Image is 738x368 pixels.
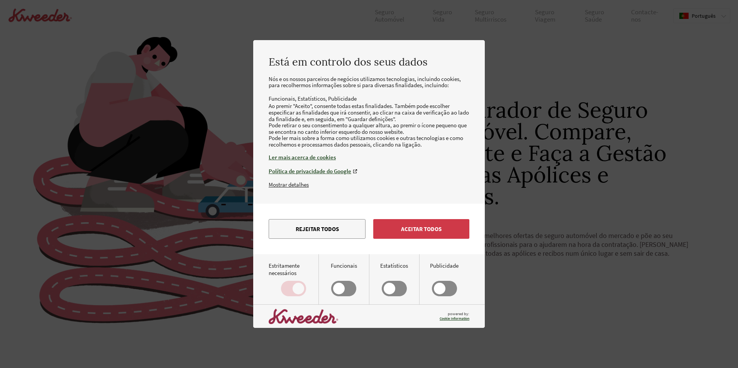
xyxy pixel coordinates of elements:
[269,154,469,161] a: Ler mais acerca de cookies
[269,181,309,188] button: Mostrar detalhes
[253,204,485,254] div: menu
[380,262,408,297] label: Estatísticos
[269,56,469,68] h2: Está em controlo dos seus dados
[328,95,357,102] li: Publicidade
[430,262,459,297] label: Publicidade
[269,219,366,239] button: Rejeitar todos
[298,95,328,102] li: Estatísticos
[440,316,469,321] a: Cookie Information
[269,167,469,175] a: Política de privacidade do Google
[269,309,338,324] img: logo
[440,311,469,321] span: powered by:
[269,262,318,297] label: Estritamente necessários
[373,219,469,239] button: Aceitar todos
[331,262,357,297] label: Funcionais
[269,76,469,181] div: Nós e os nossos parceiros de negócios utilizamos tecnologias, incluindo cookies, para recolhermos...
[269,95,298,102] li: Funcionais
